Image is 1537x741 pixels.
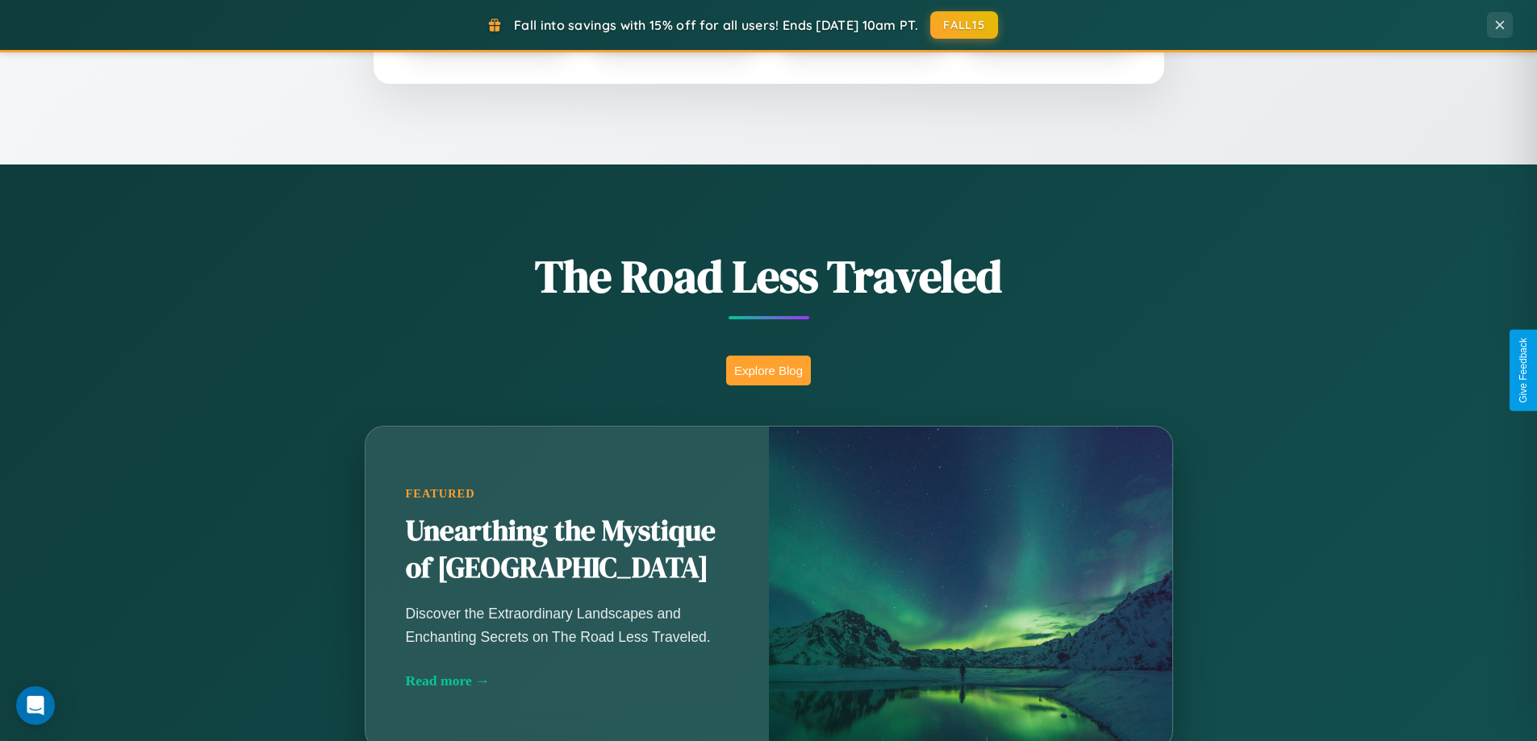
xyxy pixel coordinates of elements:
div: Open Intercom Messenger [16,686,55,725]
button: Explore Blog [726,356,811,385]
div: Featured [406,487,729,501]
div: Give Feedback [1518,338,1529,403]
p: Discover the Extraordinary Landscapes and Enchanting Secrets on The Road Less Traveled. [406,602,729,647]
span: Fall into savings with 15% off for all users! Ends [DATE] 10am PT. [514,17,918,33]
div: Read more → [406,672,729,689]
h1: The Road Less Traveled [285,245,1253,307]
button: FALL15 [930,11,998,39]
h2: Unearthing the Mystique of [GEOGRAPHIC_DATA] [406,513,729,587]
